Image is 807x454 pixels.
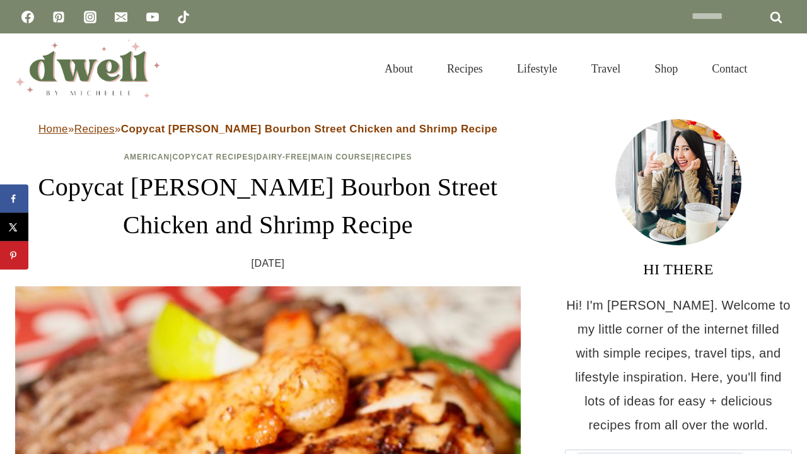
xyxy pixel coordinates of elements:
a: Shop [637,47,695,91]
a: Recipes [430,47,500,91]
a: Instagram [78,4,103,30]
a: Main Course [311,153,371,161]
a: Lifestyle [500,47,574,91]
nav: Primary Navigation [368,47,764,91]
p: Hi! I'm [PERSON_NAME]. Welcome to my little corner of the internet filled with simple recipes, tr... [565,293,792,437]
img: DWELL by michelle [15,40,160,98]
time: [DATE] [252,254,285,273]
button: View Search Form [770,58,792,79]
span: » » [38,123,497,135]
a: TikTok [171,4,196,30]
a: Facebook [15,4,40,30]
a: Pinterest [46,4,71,30]
a: Travel [574,47,637,91]
strong: Copycat [PERSON_NAME] Bourbon Street Chicken and Shrimp Recipe [121,123,497,135]
a: Dairy-Free [257,153,308,161]
h3: HI THERE [565,258,792,281]
a: American [124,153,170,161]
a: Contact [695,47,764,91]
a: Recipes [74,123,115,135]
a: About [368,47,430,91]
a: Copycat Recipes [172,153,253,161]
a: Home [38,123,68,135]
a: YouTube [140,4,165,30]
span: | | | | [124,153,412,161]
a: Email [108,4,134,30]
h1: Copycat [PERSON_NAME] Bourbon Street Chicken and Shrimp Recipe [15,168,521,244]
a: Recipes [374,153,412,161]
